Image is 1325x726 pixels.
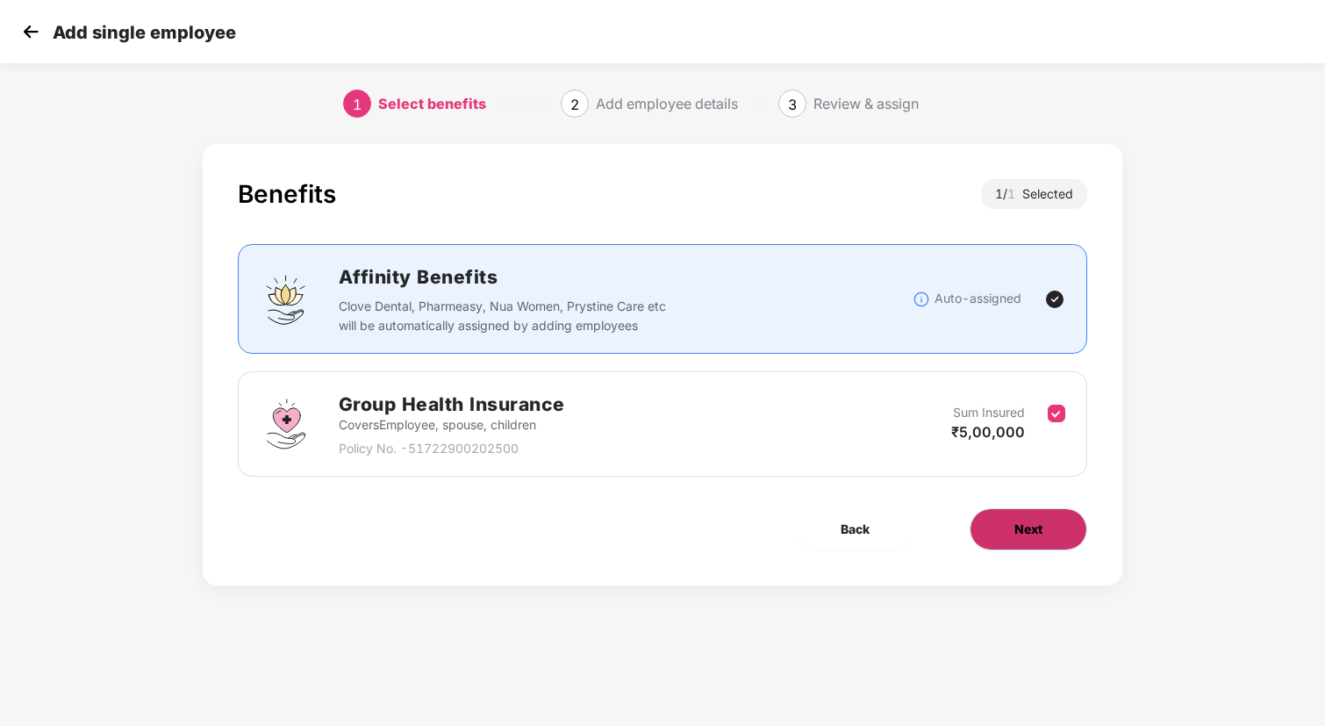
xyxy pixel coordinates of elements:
button: Next [970,508,1087,550]
span: 1 [1007,186,1022,201]
span: Next [1014,520,1042,539]
span: Back [841,520,870,539]
div: Select benefits [378,90,486,118]
span: 2 [570,96,579,113]
p: Auto-assigned [935,289,1021,308]
p: Clove Dental, Pharmeasy, Nua Women, Prystine Care etc will be automatically assigned by adding em... [339,297,684,335]
p: Policy No. - 51722900202500 [339,439,565,458]
span: ₹5,00,000 [951,423,1025,441]
p: Add single employee [53,22,236,43]
span: 1 [353,96,362,113]
img: svg+xml;base64,PHN2ZyBpZD0iSW5mb18tXzMyeDMyIiBkYXRhLW5hbWU9IkluZm8gLSAzMngzMiIgeG1sbnM9Imh0dHA6Ly... [913,291,930,308]
button: Back [797,508,913,550]
img: svg+xml;base64,PHN2ZyBpZD0iR3JvdXBfSGVhbHRoX0luc3VyYW5jZSIgZGF0YS1uYW1lPSJHcm91cCBIZWFsdGggSW5zdX... [260,398,312,450]
h2: Group Health Insurance [339,390,565,419]
span: 3 [788,96,797,113]
p: Covers Employee, spouse, children [339,415,565,435]
div: Add employee details [596,90,738,118]
img: svg+xml;base64,PHN2ZyB4bWxucz0iaHR0cDovL3d3dy53My5vcmcvMjAwMC9zdmciIHdpZHRoPSIzMCIgaGVpZ2h0PSIzMC... [18,18,44,45]
img: svg+xml;base64,PHN2ZyBpZD0iVGljay0yNHgyNCIgeG1sbnM9Imh0dHA6Ly93d3cudzMub3JnLzIwMDAvc3ZnIiB3aWR0aD... [1044,289,1065,310]
div: 1 / Selected [981,179,1087,209]
div: Review & assign [813,90,919,118]
img: svg+xml;base64,PHN2ZyBpZD0iQWZmaW5pdHlfQmVuZWZpdHMiIGRhdGEtbmFtZT0iQWZmaW5pdHkgQmVuZWZpdHMiIHhtbG... [260,273,312,326]
h2: Affinity Benefits [339,262,913,291]
p: Sum Insured [953,403,1025,422]
div: Benefits [238,179,336,209]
